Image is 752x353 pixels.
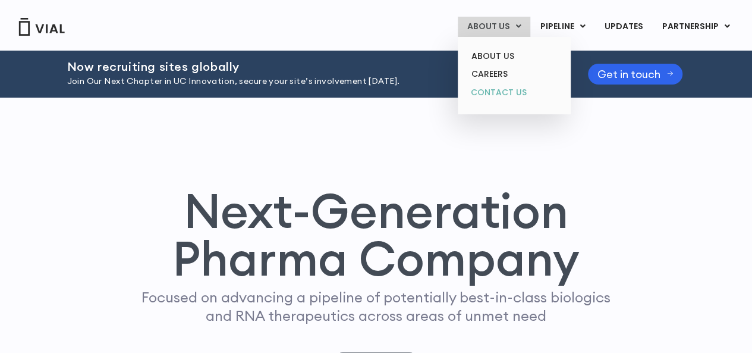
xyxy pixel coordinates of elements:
p: Focused on advancing a pipeline of potentially best-in-class biologics and RNA therapeutics acros... [137,288,616,325]
h2: Now recruiting sites globally [67,60,558,73]
a: CAREERS [462,65,566,83]
a: ABOUT US [462,47,566,65]
a: Get in touch [588,64,683,85]
a: PARTNERSHIPMenu Toggle [653,17,740,37]
a: CONTACT US [462,83,566,102]
p: Join Our Next Chapter in UC Innovation, secure your site’s involvement [DATE]. [67,75,558,88]
span: Get in touch [597,70,660,79]
h1: Next-Generation Pharma Company [119,187,634,282]
a: UPDATES [595,17,652,37]
img: Vial Logo [18,18,65,36]
a: PIPELINEMenu Toggle [531,17,594,37]
a: ABOUT USMenu Toggle [458,17,530,37]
